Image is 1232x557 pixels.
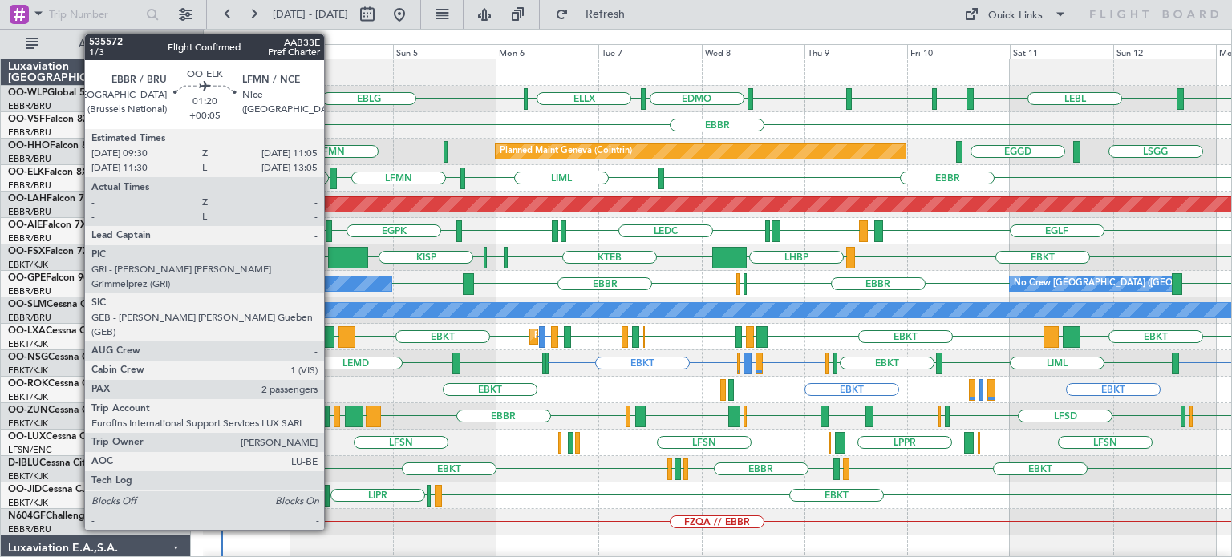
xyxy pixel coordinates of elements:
span: OO-LXA [8,326,46,336]
span: D-IBLU [8,458,39,468]
span: OO-ELK [8,168,44,177]
div: Quick Links [988,8,1043,24]
div: [DATE] [206,32,233,46]
div: Thu 9 [804,44,907,59]
span: OO-ZUN [8,406,48,415]
div: Sat 4 [290,44,393,59]
a: EBBR/BRU [8,285,51,297]
a: EBKT/KJK [8,365,48,377]
span: OO-JID [8,485,42,494]
span: OO-HHO [8,141,50,151]
span: OO-LAH [8,194,47,204]
a: OO-LXACessna Citation CJ4 [8,326,135,336]
div: Fri 3 [187,44,290,59]
a: EBKT/KJK [8,338,48,350]
span: OO-AIE [8,220,43,230]
span: OO-FSX [8,247,45,256]
a: EBKT/KJK [8,470,48,482]
a: EBBR/BRU [8,206,51,218]
span: N604GF [8,511,46,521]
a: OO-AIEFalcon 7X [8,220,87,230]
a: N604GFChallenger 604 [8,511,115,521]
span: OO-ROK [8,379,48,389]
a: D-IBLUCessna Citation M2 [8,458,126,468]
a: OO-ZUNCessna Citation CJ4 [8,406,137,415]
a: OO-JIDCessna CJ1 525 [8,485,112,494]
a: OO-WLPGlobal 5500 [8,88,102,98]
a: EBBR/BRU [8,153,51,165]
div: Tue 7 [598,44,701,59]
span: All Aircraft [42,38,169,50]
a: EBKT/KJK [8,418,48,430]
span: OO-NSG [8,353,48,362]
div: Sun 12 [1113,44,1216,59]
div: Sun 5 [393,44,496,59]
a: OO-FSXFalcon 7X [8,247,89,256]
a: EBKT/KJK [8,497,48,509]
a: OO-GPEFalcon 900EX EASy II [8,273,141,283]
div: Fri 10 [907,44,1010,59]
a: EBBR/BRU [8,100,51,112]
a: EBBR/BRU [8,523,51,535]
span: OO-LUX [8,432,46,442]
span: Refresh [572,9,639,20]
a: OO-LAHFalcon 7X [8,194,91,204]
div: Planned Maint Kortrijk-[GEOGRAPHIC_DATA] [534,325,721,349]
input: Trip Number [49,2,141,26]
a: OO-ELKFalcon 8X [8,168,88,177]
a: EBBR/BRU [8,180,51,192]
div: Sat 11 [1010,44,1112,59]
button: All Aircraft [18,31,174,57]
a: EBBR/BRU [8,232,51,244]
a: EBKT/KJK [8,259,48,271]
span: [DATE] - [DATE] [273,7,348,22]
span: OO-SLM [8,300,47,309]
div: Planned Maint Geneva (Cointrin) [500,139,632,163]
a: OO-VSFFalcon 8X [8,115,89,124]
button: Quick Links [956,2,1075,27]
span: OO-WLP [8,88,47,98]
a: OO-HHOFalcon 8X [8,141,94,151]
a: EBKT/KJK [8,391,48,403]
a: OO-SLMCessna Citation XLS [8,300,136,309]
a: EBBR/BRU [8,312,51,324]
a: LFSN/ENC [8,444,52,456]
button: Refresh [548,2,644,27]
a: EBBR/BRU [8,127,51,139]
span: OO-VSF [8,115,45,124]
a: OO-NSGCessna Citation CJ4 [8,353,137,362]
div: Wed 8 [702,44,804,59]
span: OO-GPE [8,273,46,283]
a: OO-ROKCessna Citation CJ4 [8,379,137,389]
div: Mon 6 [496,44,598,59]
a: OO-LUXCessna Citation CJ4 [8,432,135,442]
